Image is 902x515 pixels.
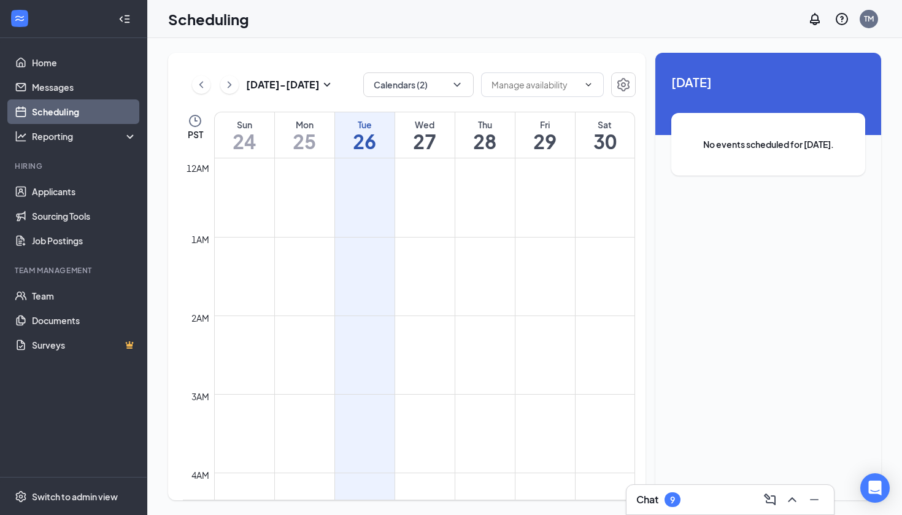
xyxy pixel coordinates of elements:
[320,77,334,92] svg: SmallChevronDown
[864,14,874,24] div: TM
[13,12,26,25] svg: WorkstreamLogo
[455,131,515,152] h1: 28
[184,161,212,175] div: 12am
[32,308,137,333] a: Documents
[192,76,210,94] button: ChevronLeft
[696,137,841,151] span: No events scheduled for [DATE].
[636,493,658,506] h3: Chat
[189,311,212,325] div: 2am
[32,179,137,204] a: Applicants
[808,12,822,26] svg: Notifications
[15,161,134,171] div: Hiring
[189,468,212,482] div: 4am
[760,490,780,509] button: ComposeMessage
[763,492,777,507] svg: ComposeMessage
[860,473,890,503] div: Open Intercom Messenger
[491,78,579,91] input: Manage availability
[189,390,212,403] div: 3am
[395,131,455,152] h1: 27
[455,112,515,158] a: August 28, 2025
[220,76,239,94] button: ChevronRight
[32,284,137,308] a: Team
[335,112,395,158] a: August 26, 2025
[335,131,395,152] h1: 26
[32,490,118,503] div: Switch to admin view
[118,13,131,25] svg: Collapse
[395,118,455,131] div: Wed
[246,78,320,91] h3: [DATE] - [DATE]
[835,12,849,26] svg: QuestionInfo
[455,118,515,131] div: Thu
[395,112,455,158] a: August 27, 2025
[223,77,236,92] svg: ChevronRight
[363,72,474,97] button: Calendars (2)ChevronDown
[32,333,137,357] a: SurveysCrown
[15,490,27,503] svg: Settings
[189,233,212,246] div: 1am
[275,131,334,152] h1: 25
[188,114,202,128] svg: Clock
[32,75,137,99] a: Messages
[785,492,800,507] svg: ChevronUp
[515,118,575,131] div: Fri
[515,131,575,152] h1: 29
[584,80,593,90] svg: ChevronDown
[195,77,207,92] svg: ChevronLeft
[32,50,137,75] a: Home
[616,77,631,92] svg: Settings
[15,265,134,276] div: Team Management
[611,72,636,97] button: Settings
[576,118,635,131] div: Sat
[782,490,802,509] button: ChevronUp
[188,128,203,141] span: PST
[15,130,27,142] svg: Analysis
[32,204,137,228] a: Sourcing Tools
[576,131,635,152] h1: 30
[168,9,249,29] h1: Scheduling
[32,130,137,142] div: Reporting
[32,228,137,253] a: Job Postings
[275,112,334,158] a: August 25, 2025
[804,490,824,509] button: Minimize
[670,495,675,505] div: 9
[576,112,635,158] a: August 30, 2025
[215,112,274,158] a: August 24, 2025
[515,112,575,158] a: August 29, 2025
[807,492,822,507] svg: Minimize
[275,118,334,131] div: Mon
[215,131,274,152] h1: 24
[32,99,137,124] a: Scheduling
[671,72,865,91] span: [DATE]
[451,79,463,91] svg: ChevronDown
[215,118,274,131] div: Sun
[335,118,395,131] div: Tue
